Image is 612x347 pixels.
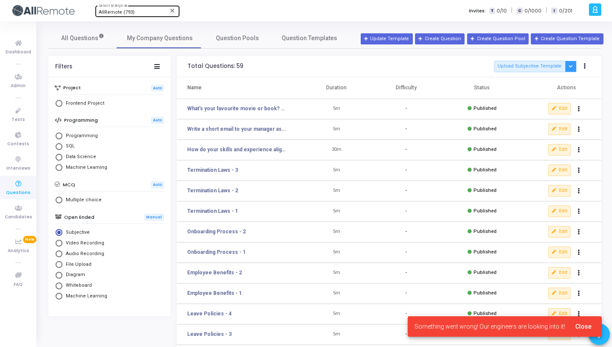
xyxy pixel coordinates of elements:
[523,77,601,99] th: Actions
[517,8,522,14] span: C
[127,34,193,43] span: My Company Questions
[6,49,31,56] span: Dashboard
[302,263,371,283] td: 5m
[524,7,541,15] span: 0/1000
[302,222,371,242] td: 5m
[474,290,497,296] span: Published
[187,105,288,112] a: What’s your favourite movie or book? Write 2–3 lines about why you like it.
[405,167,407,174] div: -
[282,34,337,43] span: Question Templates
[55,63,72,70] div: Filters
[63,85,81,91] h6: Project
[568,319,598,334] button: Close
[548,185,571,196] button: Edit
[405,269,407,276] div: -
[62,164,107,171] span: Machine Learning
[415,322,565,331] span: Something went wrong! Our engineers are looking into it!
[61,34,104,43] span: All Questions
[302,324,371,345] td: 5m
[575,323,591,330] span: Close
[405,290,407,297] div: -
[6,189,30,197] span: Questions
[302,283,371,304] td: 5m
[531,33,603,44] button: Create Question Template
[62,132,98,140] span: Programming
[511,6,512,15] span: |
[11,2,75,19] img: logo
[187,330,232,338] a: Leave Policies - 3
[187,125,288,133] a: Write a short email to your manager asking for a day off.
[474,147,497,152] span: Published
[405,228,407,235] div: -
[62,240,104,247] span: Video Recording
[548,267,571,278] button: Edit
[548,247,571,258] button: Edit
[62,261,91,268] span: File Upload
[405,105,407,112] div: -
[177,77,302,99] th: Name
[62,282,92,289] span: Whiteboard
[405,146,407,153] div: -
[302,99,371,119] td: 5m
[371,77,441,99] th: Difficulty
[8,247,29,255] span: Analytics
[302,77,371,99] th: Duration
[187,228,246,235] a: Onboarding Process - 2
[14,281,23,288] span: FAQ
[441,77,524,99] th: Status
[23,236,36,243] span: New
[474,229,497,234] span: Published
[497,7,507,15] span: 0/10
[559,7,572,15] span: 0/201
[187,289,242,297] a: Employee Benefits - 1
[187,187,238,194] a: Termination Laws - 2
[361,33,413,44] a: Update Template
[187,269,242,276] a: Employee Benefits - 2
[216,34,259,43] span: Question Pools
[302,201,371,222] td: 5m
[548,226,571,237] button: Edit
[405,126,407,133] div: -
[474,126,497,132] span: Published
[573,103,585,115] button: Actions
[7,141,29,148] span: Contests
[415,33,465,44] button: Create Question
[474,167,497,173] span: Published
[573,288,585,300] button: Actions
[5,214,32,221] span: Candidates
[548,103,571,114] button: Edit
[187,248,246,256] a: Onboarding Process - 1
[187,146,288,153] a: How do your skills and experience align with the customer success manager role at Skuad?
[474,208,497,214] span: Published
[405,208,407,215] div: -
[579,61,591,73] button: Actions
[55,196,164,206] mat-radio-group: Select Library
[62,250,104,258] span: Audio Recording
[62,100,104,107] span: Frontend Project
[302,119,371,140] td: 5m
[55,228,164,303] mat-radio-group: Select Library
[187,310,232,318] a: Leave Policies - 4
[573,144,585,156] button: Actions
[474,106,497,111] span: Published
[489,8,495,14] span: T
[63,182,75,188] h6: MCQ
[469,7,486,15] label: Invites:
[573,226,585,238] button: Actions
[405,249,407,256] div: -
[548,206,571,217] button: Edit
[187,166,238,174] a: Termination Laws - 3
[548,288,571,299] button: Edit
[62,153,96,161] span: Data Science
[548,124,571,135] button: Edit
[55,99,164,110] mat-radio-group: Select Library
[474,249,497,255] span: Published
[6,165,30,172] span: Interviews
[573,267,585,279] button: Actions
[62,293,107,300] span: Machine Learning
[62,229,90,236] span: Subjective
[551,8,557,14] span: I
[573,165,585,176] button: Actions
[573,185,585,197] button: Actions
[405,187,407,194] div: -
